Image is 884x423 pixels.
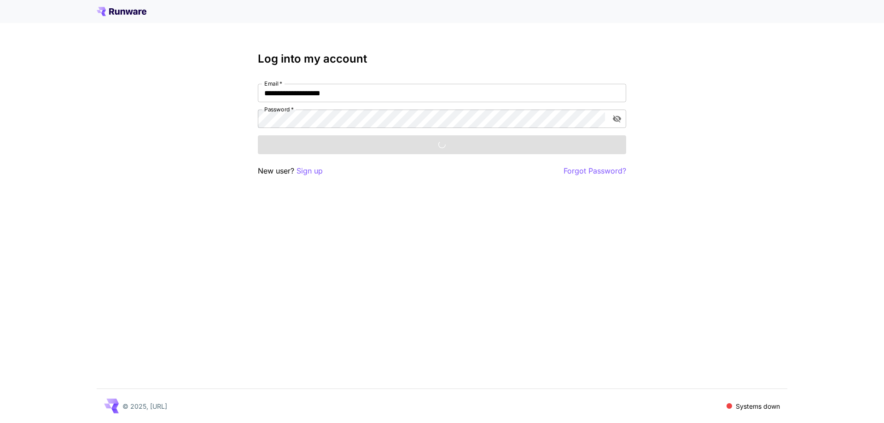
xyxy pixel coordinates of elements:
label: Password [264,105,294,113]
button: Forgot Password? [564,165,626,177]
button: toggle password visibility [609,110,625,127]
button: Sign up [297,165,323,177]
p: © 2025, [URL] [122,401,167,411]
p: Systems down [736,401,780,411]
p: New user? [258,165,323,177]
h3: Log into my account [258,52,626,65]
label: Email [264,80,282,87]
